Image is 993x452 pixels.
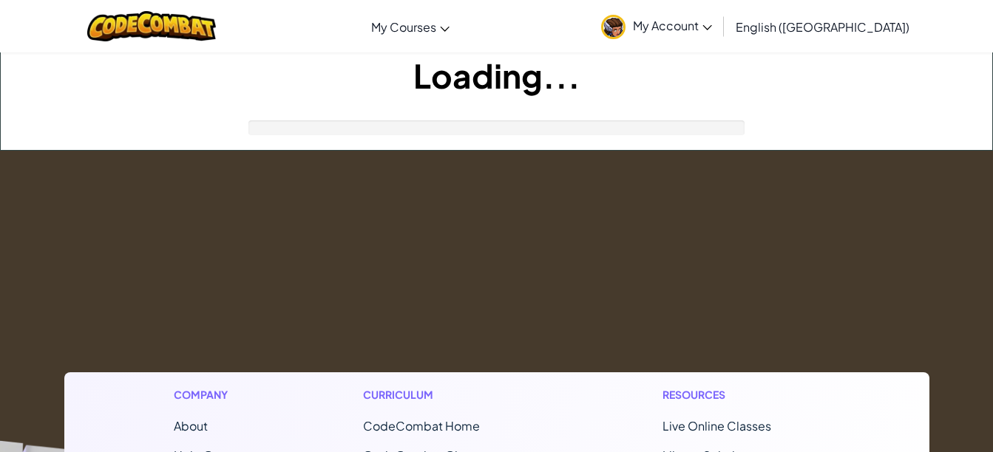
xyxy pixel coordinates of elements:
[594,3,719,49] a: My Account
[662,387,820,403] h1: Resources
[363,418,480,434] span: CodeCombat Home
[174,387,243,403] h1: Company
[633,18,712,33] span: My Account
[363,387,542,403] h1: Curriculum
[364,7,457,47] a: My Courses
[174,418,208,434] a: About
[662,418,771,434] a: Live Online Classes
[601,15,626,39] img: avatar
[87,11,217,41] img: CodeCombat logo
[371,19,436,35] span: My Courses
[1,52,992,98] h1: Loading...
[736,19,909,35] span: English ([GEOGRAPHIC_DATA])
[728,7,917,47] a: English ([GEOGRAPHIC_DATA])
